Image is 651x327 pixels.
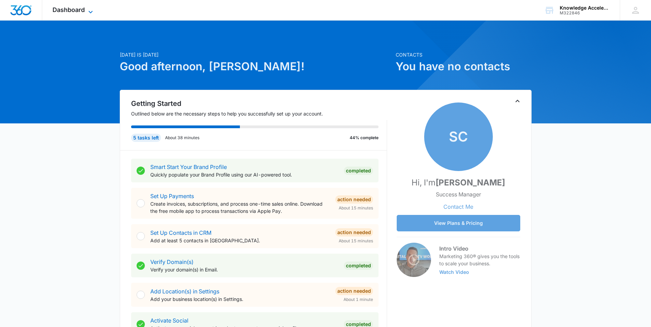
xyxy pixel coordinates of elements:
[439,253,520,267] p: Marketing 360® gives you the tools to scale your business.
[335,287,373,295] div: Action Needed
[150,163,227,170] a: Smart Start Your Brand Profile
[131,134,161,142] div: 5 tasks left
[344,296,373,303] span: About 1 minute
[150,171,338,178] p: Quickly populate your Brand Profile using our AI-powered tool.
[150,237,330,244] p: Add at least 5 contacts in [GEOGRAPHIC_DATA].
[439,244,520,253] h3: Intro Video
[396,51,532,58] p: Contacts
[120,51,392,58] p: [DATE] is [DATE]
[436,190,481,198] p: Success Manager
[120,58,392,75] h1: Good afternoon, [PERSON_NAME]!
[53,6,85,13] span: Dashboard
[150,295,330,303] p: Add your business location(s) in Settings.
[560,5,610,11] div: account name
[424,102,493,171] span: SC
[396,58,532,75] h1: You have no contacts
[131,110,387,117] p: Outlined below are the necessary steps to help you successfully set up your account.
[165,135,199,141] p: About 38 minutes
[150,193,194,199] a: Set Up Payments
[344,262,373,270] div: Completed
[339,205,373,211] span: About 15 minutes
[344,167,373,175] div: Completed
[339,238,373,244] span: About 15 minutes
[411,177,505,189] p: Hi, I'm
[150,229,211,236] a: Set Up Contacts in CRM
[435,178,505,187] strong: [PERSON_NAME]
[513,97,522,105] button: Toggle Collapse
[150,288,219,295] a: Add Location(s) in Settings
[335,228,373,237] div: Action Needed
[439,270,469,275] button: Watch Video
[150,200,330,215] p: Create invoices, subscriptions, and process one-time sales online. Download the free mobile app t...
[560,11,610,15] div: account id
[150,258,194,265] a: Verify Domain(s)
[150,317,188,324] a: Activate Social
[397,215,520,231] button: View Plans & Pricing
[131,98,387,109] h2: Getting Started
[150,266,338,273] p: Verify your domain(s) in Email.
[335,195,373,204] div: Action Needed
[437,198,480,215] button: Contact Me
[397,243,431,277] img: Intro Video
[350,135,379,141] p: 44% complete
